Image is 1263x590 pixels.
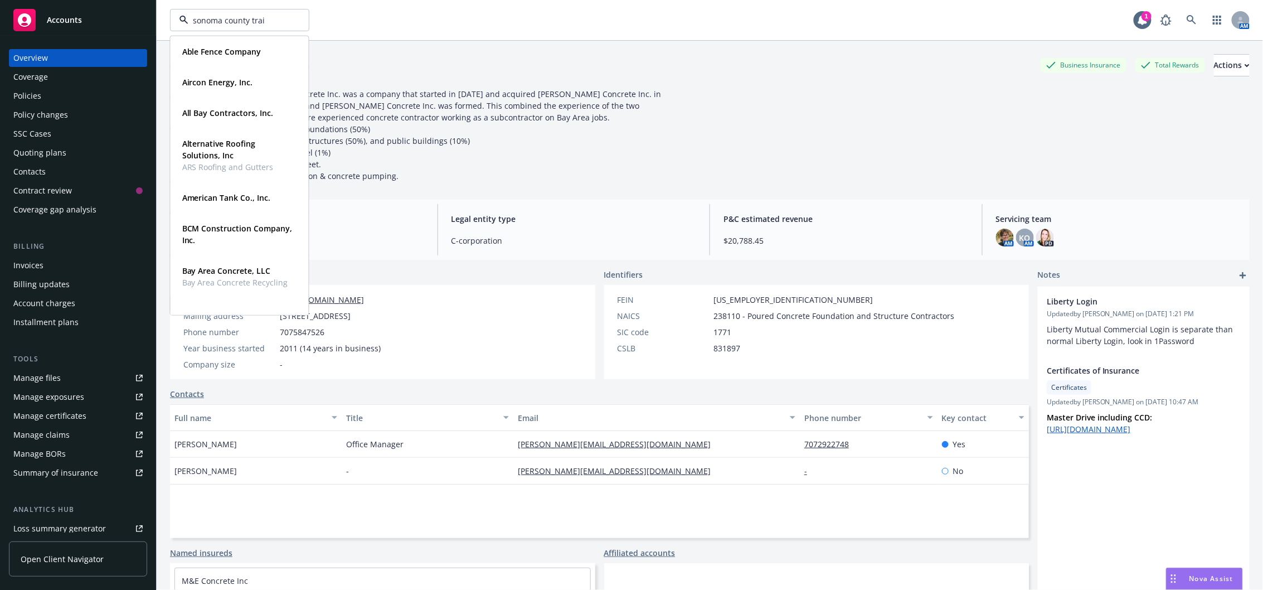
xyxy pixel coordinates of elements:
[618,342,710,354] div: CSLB
[9,520,147,538] a: Loss summary generator
[723,235,969,246] span: $20,788.45
[47,16,82,25] span: Accounts
[1051,383,1087,393] span: Certificates
[9,426,147,444] a: Manage claims
[1214,55,1250,76] div: Actions
[996,229,1014,246] img: photo
[1038,356,1250,444] div: Certificates of InsuranceCertificatesUpdatedby [PERSON_NAME] on [DATE] 10:47 AMMaster Drive inclu...
[1047,365,1212,376] span: Certificates of Insurance
[13,426,70,444] div: Manage claims
[182,46,261,57] strong: Able Fence Company
[714,294,873,306] span: [US_EMPLOYER_IDENTIFICATION_NUMBER]
[604,269,643,281] span: Identifiers
[182,277,288,288] span: Bay Area Concrete Recycling
[1135,58,1205,72] div: Total Rewards
[937,404,1029,431] button: Key contact
[9,464,147,482] a: Summary of insurance
[996,213,1241,225] span: Servicing team
[174,412,325,424] div: Full name
[9,49,147,67] a: Overview
[9,275,147,293] a: Billing updates
[9,182,147,200] a: Contract review
[13,407,86,425] div: Manage certificates
[953,438,966,450] span: Yes
[9,445,147,463] a: Manage BORs
[13,68,48,86] div: Coverage
[174,89,663,181] span: The company [PERSON_NAME] Concrete Inc. was a company that started in [DATE] and acquired [PERSON...
[1189,574,1233,583] span: Nova Assist
[170,547,232,559] a: Named insureds
[182,77,253,88] strong: Aircon Energy, Inc.
[183,342,275,354] div: Year business started
[182,108,274,118] strong: All Bay Contractors, Inc.
[182,223,293,245] strong: BCM Construction Company, Inc.
[604,547,676,559] a: Affiliated accounts
[1036,229,1054,246] img: photo
[13,520,106,538] div: Loss summary generator
[346,438,404,450] span: Office Manager
[9,241,147,252] div: Billing
[13,201,96,219] div: Coverage gap analysis
[518,412,783,424] div: Email
[714,342,741,354] span: 831897
[9,388,147,406] a: Manage exposures
[1047,424,1131,434] a: [URL][DOMAIN_NAME]
[518,439,720,449] a: [PERSON_NAME][EMAIL_ADDRESS][DOMAIN_NAME]
[1166,568,1243,590] button: Nova Assist
[183,310,275,322] div: Mailing address
[346,412,497,424] div: Title
[9,407,147,425] a: Manage certificates
[13,257,43,274] div: Invoices
[13,87,41,105] div: Policies
[1167,568,1181,589] div: Drag to move
[9,369,147,387] a: Manage files
[1047,397,1241,407] span: Updated by [PERSON_NAME] on [DATE] 10:47 AM
[9,87,147,105] a: Policies
[1019,232,1031,244] span: KO
[1047,309,1241,319] span: Updated by [PERSON_NAME] on [DATE] 1:21 PM
[13,125,51,143] div: SSC Cases
[13,445,66,463] div: Manage BORs
[170,404,342,431] button: Full name
[1236,269,1250,282] a: add
[9,354,147,365] div: Tools
[13,313,79,331] div: Installment plans
[280,342,381,354] span: 2011 (14 years in business)
[451,235,697,246] span: C-corporation
[13,182,72,200] div: Contract review
[174,465,237,477] span: [PERSON_NAME]
[9,313,147,331] a: Installment plans
[13,369,61,387] div: Manage files
[1047,296,1212,307] span: Liberty Login
[9,201,147,219] a: Coverage gap analysis
[9,257,147,274] a: Invoices
[13,163,46,181] div: Contacts
[9,68,147,86] a: Coverage
[804,466,816,476] a: -
[804,439,858,449] a: 7072922748
[618,310,710,322] div: NAICS
[942,412,1012,424] div: Key contact
[1047,412,1153,423] strong: Master Drive including CCD:
[13,464,98,482] div: Summary of insurance
[280,326,324,338] span: 7075847526
[9,163,147,181] a: Contacts
[9,106,147,124] a: Policy changes
[13,388,84,406] div: Manage exposures
[188,14,286,26] input: Filter by keyword
[13,49,48,67] div: Overview
[13,144,66,162] div: Quoting plans
[9,504,147,515] div: Analytics hub
[1038,269,1061,282] span: Notes
[342,404,513,431] button: Title
[13,106,68,124] div: Policy changes
[182,138,256,161] strong: Alternative Roofing Solutions, Inc
[21,553,104,565] span: Open Client Navigator
[182,576,248,586] a: M&E Concrete Inc
[451,213,697,225] span: Legal entity type
[280,310,351,322] span: [STREET_ADDRESS]
[1041,58,1126,72] div: Business Insurance
[714,310,955,322] span: 238110 - Poured Concrete Foundation and Structure Contractors
[1206,9,1228,31] a: Switch app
